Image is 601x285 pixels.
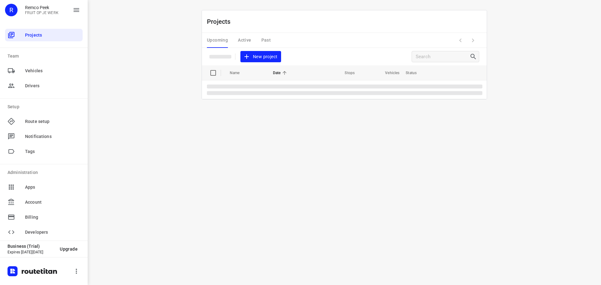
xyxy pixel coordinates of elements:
[25,214,80,221] span: Billing
[25,11,59,15] p: FRUIT OP JE WERK
[240,51,281,63] button: New project
[25,229,80,236] span: Developers
[5,4,18,16] div: R
[5,79,83,92] div: Drivers
[8,250,55,254] p: Expires [DATE][DATE]
[5,226,83,238] div: Developers
[25,133,80,140] span: Notifications
[8,53,83,59] p: Team
[8,169,83,176] p: Administration
[5,29,83,41] div: Projects
[25,118,80,125] span: Route setup
[25,5,59,10] p: Remco Peek
[454,34,467,47] span: Previous Page
[5,130,83,143] div: Notifications
[5,211,83,223] div: Billing
[377,69,399,77] span: Vehicles
[25,32,80,38] span: Projects
[273,69,289,77] span: Date
[207,17,236,26] p: Projects
[25,148,80,155] span: Tags
[230,69,248,77] span: Name
[467,34,479,47] span: Next Page
[5,196,83,208] div: Account
[5,181,83,193] div: Apps
[55,243,83,255] button: Upgrade
[336,69,355,77] span: Stops
[25,199,80,206] span: Account
[244,53,277,61] span: New project
[470,53,479,60] div: Search
[5,115,83,128] div: Route setup
[25,83,80,89] span: Drivers
[60,247,78,252] span: Upgrade
[8,244,55,249] p: Business (Trial)
[25,184,80,191] span: Apps
[5,64,83,77] div: Vehicles
[5,145,83,158] div: Tags
[406,69,425,77] span: Status
[8,104,83,110] p: Setup
[416,52,470,62] input: Search projects
[25,68,80,74] span: Vehicles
